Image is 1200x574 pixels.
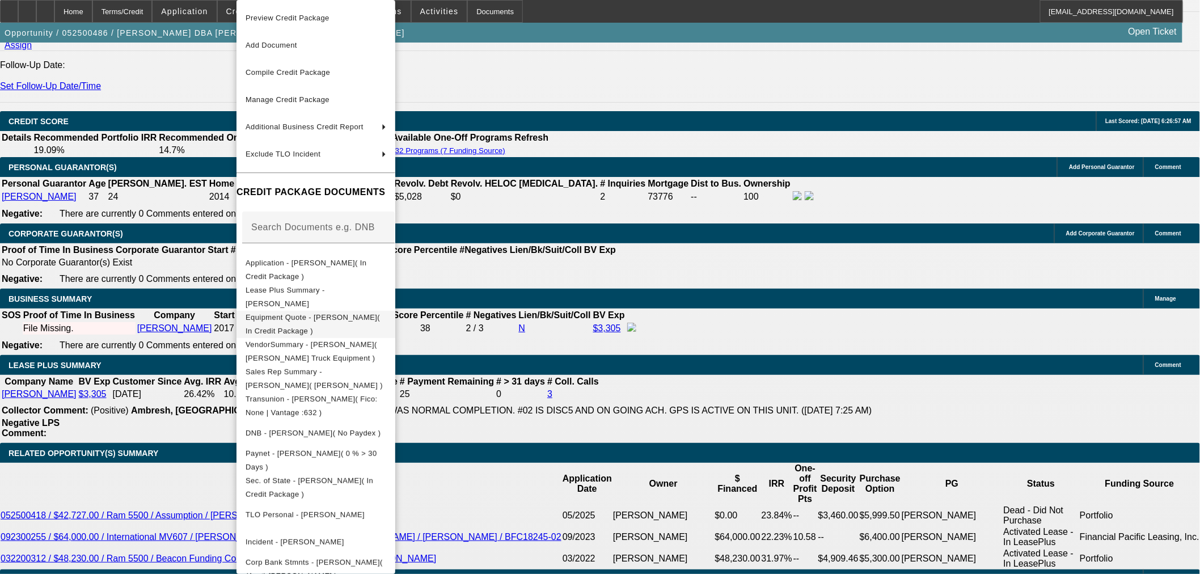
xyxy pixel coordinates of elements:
[246,510,365,519] span: TLO Personal - [PERSON_NAME]
[246,14,329,22] span: Preview Credit Package
[236,338,395,365] button: VendorSummary - Daniel Joel Llanos( Blackburn Truck Equipment )
[246,368,383,390] span: Sales Rep Summary - [PERSON_NAME]( [PERSON_NAME] )
[246,313,380,335] span: Equipment Quote - [PERSON_NAME]( In Credit Package )
[236,365,395,392] button: Sales Rep Summary - Daniel Joel Llanos( Martell, Heath )
[246,429,381,437] span: DNB - [PERSON_NAME]( No Paydex )
[236,447,395,474] button: Paynet - Daniel Joel Llanos( 0 % > 30 Days )
[236,311,395,338] button: Equipment Quote - Daniel Joel Llanos( In Credit Package )
[236,392,395,420] button: Transunion - Llanos, Daniel( Fico: None | Vantage :632 )
[236,420,395,447] button: DNB - Daniel Joel Llanos( No Paydex )
[246,123,364,131] span: Additional Business Credit Report
[246,395,378,417] span: Transunion - [PERSON_NAME]( Fico: None | Vantage :632 )
[236,256,395,284] button: Application - Daniel Joel Llanos( In Credit Package )
[246,340,377,362] span: VendorSummary - [PERSON_NAME]( [PERSON_NAME] Truck Equipment )
[236,474,395,501] button: Sec. of State - Daniel Joel Llanos( In Credit Package )
[251,222,375,232] mat-label: Search Documents e.g. DNB
[246,449,377,471] span: Paynet - [PERSON_NAME]( 0 % > 30 Days )
[246,476,373,499] span: Sec. of State - [PERSON_NAME]( In Credit Package )
[236,284,395,311] button: Lease Plus Summary - Daniel Joel Llanos
[236,501,395,529] button: TLO Personal - Llanos, Daniel
[246,259,366,281] span: Application - [PERSON_NAME]( In Credit Package )
[246,286,325,308] span: Lease Plus Summary - [PERSON_NAME]
[246,95,329,104] span: Manage Credit Package
[246,538,344,546] span: Incident - [PERSON_NAME]
[236,529,395,556] button: Incident - Llanos, Daniel
[246,150,320,158] span: Exclude TLO Incident
[236,185,395,199] h4: CREDIT PACKAGE DOCUMENTS
[246,68,330,77] span: Compile Credit Package
[246,41,297,49] span: Add Document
